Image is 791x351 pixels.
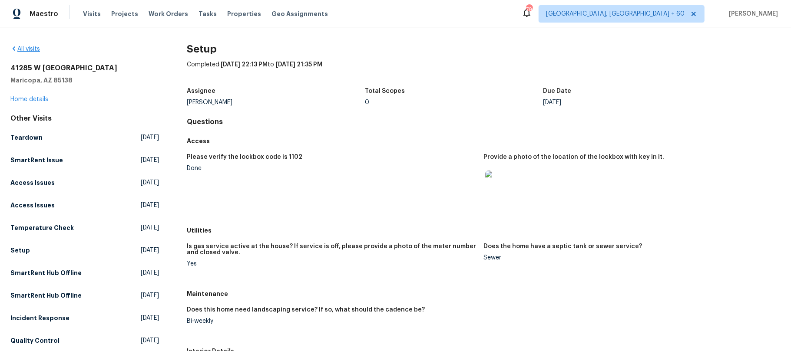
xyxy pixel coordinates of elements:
[227,10,261,18] span: Properties
[149,10,188,18] span: Work Orders
[187,226,781,235] h5: Utilities
[141,133,159,142] span: [DATE]
[187,307,425,313] h5: Does this home need landscaping service? If so, what should the cadence be?
[187,154,302,160] h5: Please verify the lockbox code is 1102
[141,269,159,277] span: [DATE]
[10,265,159,281] a: SmartRent Hub Offline[DATE]
[10,197,159,213] a: Access Issues[DATE]
[546,10,685,18] span: [GEOGRAPHIC_DATA], [GEOGRAPHIC_DATA] + 60
[365,88,405,94] h5: Total Scopes
[10,314,70,322] h5: Incident Response
[10,64,159,72] h2: 41285 W [GEOGRAPHIC_DATA]
[187,318,477,324] div: Bi-weekly
[10,288,159,303] a: SmartRent Hub Offline[DATE]
[141,201,159,210] span: [DATE]
[141,291,159,300] span: [DATE]
[141,223,159,232] span: [DATE]
[221,62,268,68] span: [DATE] 22:13 PM
[30,10,58,18] span: Maestro
[199,11,217,17] span: Tasks
[10,223,74,232] h5: Temperature Check
[271,10,328,18] span: Geo Assignments
[141,246,159,255] span: [DATE]
[111,10,138,18] span: Projects
[10,130,159,145] a: Teardown[DATE]
[10,114,159,123] div: Other Visits
[187,60,781,83] div: Completed: to
[10,310,159,326] a: Incident Response[DATE]
[10,76,159,85] h5: Maricopa, AZ 85138
[10,156,63,164] h5: SmartRent Issue
[83,10,101,18] span: Visits
[10,46,40,52] a: All visits
[10,220,159,236] a: Temperature Check[DATE]
[365,99,543,105] div: 0
[10,269,82,277] h5: SmartRent Hub Offline
[10,336,60,345] h5: Quality Control
[187,137,781,145] h5: Access
[187,99,365,105] div: [PERSON_NAME]
[187,261,477,267] div: Yes
[187,289,781,298] h5: Maintenance
[187,45,781,53] h2: Setup
[10,175,159,190] a: Access Issues[DATE]
[187,88,215,94] h5: Assignee
[276,62,322,68] span: [DATE] 21:35 PM
[10,133,43,142] h5: Teardown
[483,255,774,261] div: Sewer
[187,118,781,126] h4: Questions
[483,243,642,249] h5: Does the home have a septic tank or sewer service?
[543,88,571,94] h5: Due Date
[10,243,159,258] a: Setup[DATE]
[543,99,721,105] div: [DATE]
[526,5,532,14] div: 796
[10,291,82,300] h5: SmartRent Hub Offline
[483,154,664,160] h5: Provide a photo of the location of the lockbox with key in it.
[187,165,477,171] div: Done
[141,156,159,164] span: [DATE]
[10,246,30,255] h5: Setup
[10,201,55,210] h5: Access Issues
[141,336,159,345] span: [DATE]
[141,314,159,322] span: [DATE]
[10,152,159,168] a: SmartRent Issue[DATE]
[10,96,48,102] a: Home details
[10,333,159,348] a: Quality Control[DATE]
[725,10,778,18] span: [PERSON_NAME]
[141,178,159,187] span: [DATE]
[187,243,477,256] h5: Is gas service active at the house? If service is off, please provide a photo of the meter number...
[10,178,55,187] h5: Access Issues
